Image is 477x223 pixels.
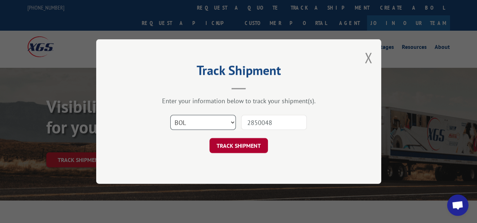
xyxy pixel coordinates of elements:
[209,138,268,153] button: TRACK SHIPMENT
[241,115,307,130] input: Number(s)
[132,97,346,105] div: Enter your information below to track your shipment(s).
[132,65,346,79] h2: Track Shipment
[447,194,468,216] div: Open chat
[364,48,372,67] button: Close modal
